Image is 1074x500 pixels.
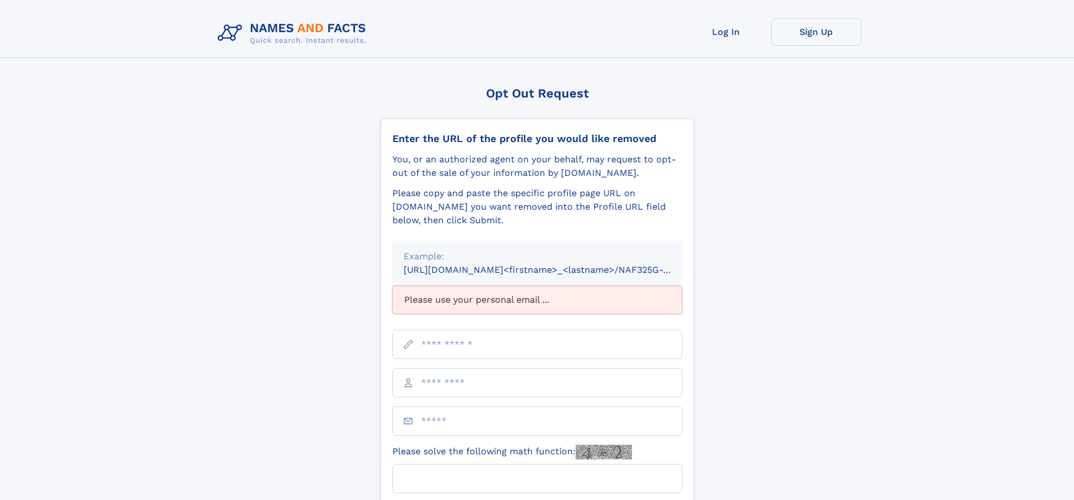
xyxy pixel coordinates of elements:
label: Please solve the following math function: [392,445,632,459]
div: Opt Out Request [381,86,694,100]
div: Please copy and paste the specific profile page URL on [DOMAIN_NAME] you want removed into the Pr... [392,187,682,227]
div: Example: [404,250,671,263]
a: Sign Up [771,18,861,46]
div: Enter the URL of the profile you would like removed [392,132,682,145]
a: Log In [681,18,771,46]
small: [URL][DOMAIN_NAME]<firstname>_<lastname>/NAF325G-xxxxxxxx [404,264,704,275]
div: You, or an authorized agent on your behalf, may request to opt-out of the sale of your informatio... [392,153,682,180]
img: Logo Names and Facts [213,18,375,48]
div: Please use your personal email ... [392,286,682,314]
